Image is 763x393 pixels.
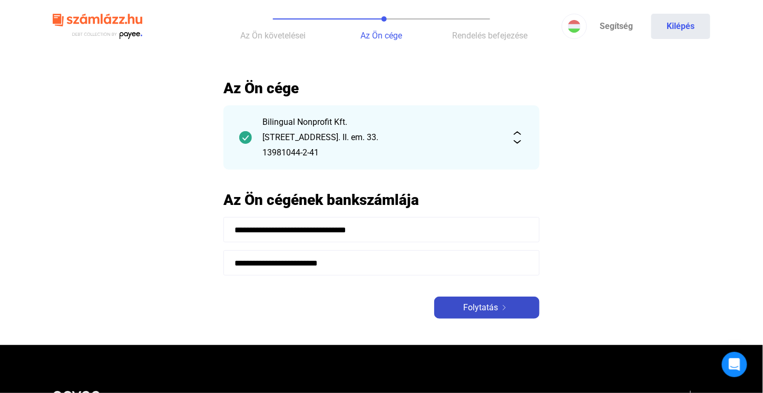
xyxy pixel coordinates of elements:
[262,116,501,129] div: Bilingual Nonprofit Kft.
[239,131,252,144] img: checkmark-darker-green-circle
[262,146,501,159] div: 13981044-2-41
[361,31,403,41] span: Az Ön cége
[722,352,747,377] div: Open Intercom Messenger
[562,14,587,39] button: HU
[53,9,142,44] img: szamlazzhu-logo
[498,305,511,310] img: arrow-right-white
[262,131,501,144] div: [STREET_ADDRESS]. II. em. 33.
[223,191,540,209] h2: Az Ön cégének bankszámlája
[463,301,498,314] span: Folytatás
[453,31,528,41] span: Rendelés befejezése
[568,20,581,33] img: HU
[223,79,540,97] h2: Az Ön cége
[651,14,710,39] button: Kilépés
[587,14,646,39] a: Segítség
[240,31,306,41] span: Az Ön követelései
[434,297,540,319] button: Folytatásarrow-right-white
[511,131,524,144] img: expand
